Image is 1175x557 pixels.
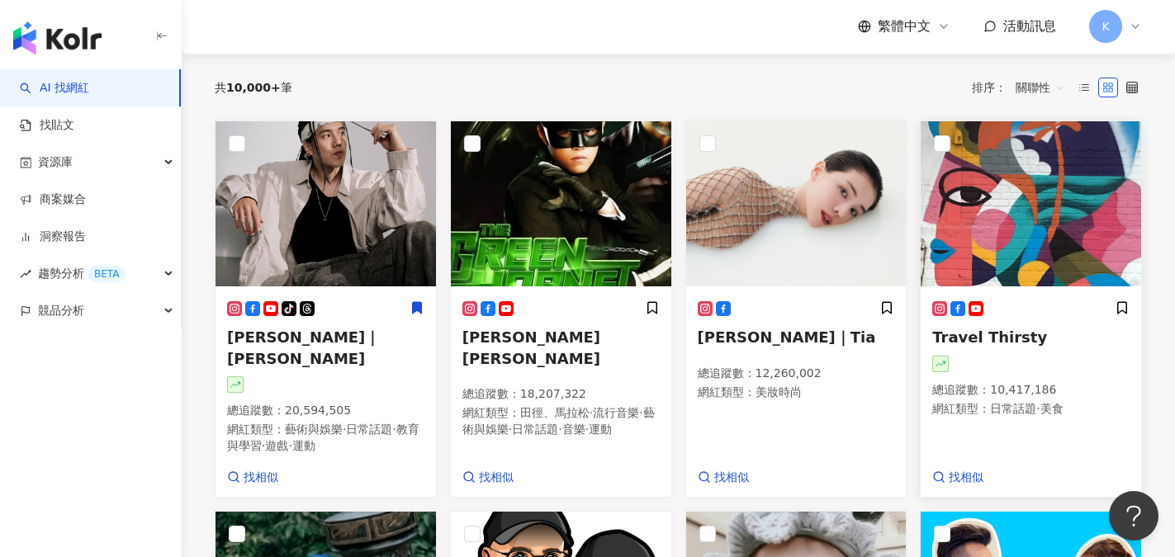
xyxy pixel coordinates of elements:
span: 遊戲 [265,439,288,452]
a: 找相似 [462,470,514,486]
a: KOL AvatarTravel Thirsty總追蹤數：10,417,186網紅類型：日常話題·美食找相似 [920,120,1142,498]
iframe: Help Scout Beacon - Open [1109,491,1158,540]
span: 找相似 [714,470,749,486]
a: 找相似 [932,470,983,486]
div: 排序： [972,74,1074,101]
span: [PERSON_NAME]｜Tia [698,328,876,346]
span: · [590,406,593,419]
span: 活動訊息 [1003,18,1056,34]
p: 網紅類型 ： [462,405,660,437]
div: 共 筆 [215,81,292,94]
span: [PERSON_NAME]｜[PERSON_NAME] [227,328,380,366]
span: · [288,439,291,452]
p: 總追蹤數 ： 20,594,505 [227,403,424,419]
img: KOL Avatar [216,121,436,286]
span: 藝術與娛樂 [462,406,655,436]
span: · [558,422,561,436]
a: 商案媒合 [20,191,86,208]
img: logo [13,21,102,54]
span: 資源庫 [38,144,73,181]
p: 網紅類型 ： [932,401,1130,418]
div: BETA [88,266,126,282]
span: · [639,406,642,419]
span: 美食 [1040,402,1064,415]
span: [PERSON_NAME] [PERSON_NAME] [462,328,600,366]
span: 競品分析 [38,292,84,329]
span: 趨勢分析 [38,255,126,292]
a: 找相似 [227,470,278,486]
span: · [585,422,589,436]
p: 總追蹤數 ： 18,207,322 [462,386,660,403]
img: KOL Avatar [686,121,907,286]
span: 藝術與娛樂 [285,422,343,436]
span: 日常話題 [512,422,558,436]
span: 運動 [292,439,315,452]
img: KOL Avatar [451,121,671,286]
span: 找相似 [949,470,983,486]
span: 流行音樂 [593,406,639,419]
span: · [343,422,346,436]
span: 美妝時尚 [756,385,802,399]
p: 總追蹤數 ： 12,260,002 [698,366,895,382]
a: KOL Avatar[PERSON_NAME]｜[PERSON_NAME]總追蹤數：20,594,505網紅類型：藝術與娛樂·日常話題·教育與學習·遊戲·運動找相似 [215,120,437,498]
span: Travel Thirsty [932,328,1047,346]
span: 找相似 [244,470,278,486]
span: 日常話題 [346,422,392,436]
a: searchAI 找網紅 [20,80,89,97]
span: · [509,422,512,436]
span: 運動 [589,422,612,436]
span: · [392,422,396,436]
a: 找貼文 [20,117,74,134]
p: 網紅類型 ： [227,422,424,454]
img: KOL Avatar [921,121,1141,286]
a: KOL Avatar[PERSON_NAME] [PERSON_NAME]總追蹤數：18,207,322網紅類型：田徑、馬拉松·流行音樂·藝術與娛樂·日常話題·音樂·運動找相似 [450,120,672,498]
span: 關聯性 [1016,74,1065,101]
span: 田徑、馬拉松 [520,406,590,419]
span: rise [20,268,31,280]
p: 總追蹤數 ： 10,417,186 [932,382,1130,399]
span: 10,000+ [226,81,281,94]
a: KOL Avatar[PERSON_NAME]｜Tia總追蹤數：12,260,002網紅類型：美妝時尚找相似 [685,120,907,498]
a: 找相似 [698,470,749,486]
span: · [262,439,265,452]
span: 音樂 [562,422,585,436]
a: 洞察報告 [20,229,86,245]
span: 教育與學習 [227,422,419,452]
span: K [1102,17,1109,35]
p: 網紅類型 ： [698,385,895,401]
span: 日常話題 [990,402,1036,415]
span: 繁體中文 [878,17,931,35]
span: · [1036,402,1040,415]
span: 找相似 [479,470,514,486]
